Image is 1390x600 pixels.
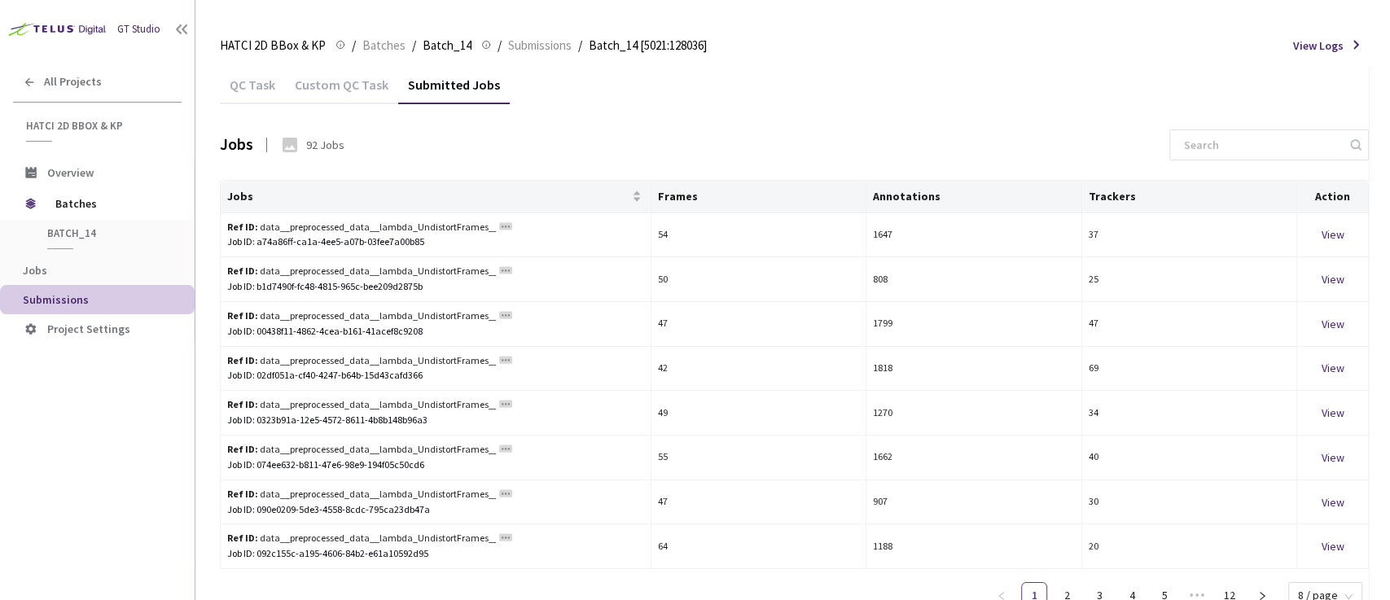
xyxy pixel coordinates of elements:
div: View [1304,449,1361,466]
span: Batch_14 [5021:128036] [589,36,707,55]
th: Action [1297,181,1369,213]
span: HATCI 2D BBox & KP [220,36,326,55]
input: Search [1174,130,1348,160]
div: Custom QC Task [285,77,398,104]
td: 47 [651,480,866,525]
span: Project Settings [47,322,130,336]
b: Ref ID: [227,354,258,366]
th: Jobs [221,181,651,213]
td: 1818 [866,347,1081,392]
div: Submitted Jobs [398,77,510,104]
div: Jobs [220,133,253,156]
span: Overview [47,165,94,180]
div: data__preprocessed_data__lambda_UndistortFrames__20250403_113437/ [227,220,496,235]
div: View [1304,315,1361,333]
td: 25 [1082,257,1297,302]
span: All Projects [44,75,102,89]
div: Job ID: b1d7490f-fc48-4815-965c-bee209d2875b [227,279,644,295]
b: Ref ID: [227,309,258,322]
td: 55 [651,436,866,480]
div: data__preprocessed_data__lambda_UndistortFrames__20250414_111134/ [227,309,496,324]
td: 40 [1082,436,1297,480]
div: data__preprocessed_data__lambda_UndistortFrames__20250416_142323/ [227,487,496,502]
div: Job ID: 090e0209-5de3-4558-8cdc-795ca23db47a [227,502,644,518]
td: 1270 [866,391,1081,436]
td: 1662 [866,436,1081,480]
span: Batch_14 [423,36,471,55]
a: Submissions [505,36,575,54]
span: Submissions [23,292,89,307]
td: 1799 [866,302,1081,347]
div: View [1304,359,1361,377]
td: 1647 [866,213,1081,258]
td: 34 [1082,391,1297,436]
span: Jobs [227,190,629,203]
div: Job ID: 0323b91a-12e5-4572-8611-4b8b148b96a3 [227,413,644,428]
td: 54 [651,213,866,258]
td: 37 [1082,213,1297,258]
td: 42 [651,347,866,392]
div: View [1304,270,1361,288]
td: 1188 [866,524,1081,569]
td: 47 [651,302,866,347]
td: 30 [1082,480,1297,525]
span: Batches [55,187,167,220]
span: Batches [362,36,406,55]
span: Submissions [508,36,572,55]
b: Ref ID: [227,265,258,277]
td: 808 [866,257,1081,302]
b: Ref ID: [227,443,258,455]
th: Annotations [866,181,1081,213]
b: Ref ID: [227,221,258,233]
div: View [1304,404,1361,422]
div: 92 Jobs [306,137,344,153]
div: data__preprocessed_data__lambda_UndistortFrames__20250415_113742/ [227,442,496,458]
span: Batch_14 [47,226,168,240]
div: Job ID: 00438f11-4862-4cea-b161-41acef8c9208 [227,324,644,339]
td: 50 [651,257,866,302]
td: 20 [1082,524,1297,569]
div: Job ID: 02df051a-cf40-4247-b64b-15d43cafd366 [227,368,644,383]
b: Ref ID: [227,532,258,544]
td: 47 [1082,302,1297,347]
div: Job ID: 074ee632-b811-47e6-98e9-194f05c50cd6 [227,458,644,473]
a: Batches [359,36,409,54]
td: 64 [651,524,866,569]
li: / [498,36,502,55]
div: data__preprocessed_data__lambda_UndistortFrames__20250414_154527/ [227,264,496,279]
div: Job ID: 092c155c-a195-4606-84b2-e61a10592d95 [227,546,644,562]
th: Trackers [1082,181,1297,213]
div: QC Task [220,77,285,104]
span: View Logs [1293,37,1344,54]
li: / [412,36,416,55]
th: Frames [651,181,866,213]
div: GT Studio [117,22,160,37]
li: / [352,36,356,55]
span: HATCI 2D BBox & KP [26,119,172,133]
td: 69 [1082,347,1297,392]
span: Jobs [23,263,47,278]
td: 907 [866,480,1081,525]
div: View [1304,537,1361,555]
b: Ref ID: [227,398,258,410]
div: Job ID: a74a86ff-ca1a-4ee5-a07b-03fee7a00b85 [227,234,644,250]
div: data__preprocessed_data__lambda_UndistortFrames__20250424_122318/ [227,397,496,413]
li: / [578,36,582,55]
td: 49 [651,391,866,436]
div: data__preprocessed_data__lambda_UndistortFrames__20250328_124657/ [227,531,496,546]
div: View [1304,493,1361,511]
div: View [1304,226,1361,243]
div: data__preprocessed_data__lambda_UndistortFrames__20250407_142216/ [227,353,496,369]
b: Ref ID: [227,488,258,500]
